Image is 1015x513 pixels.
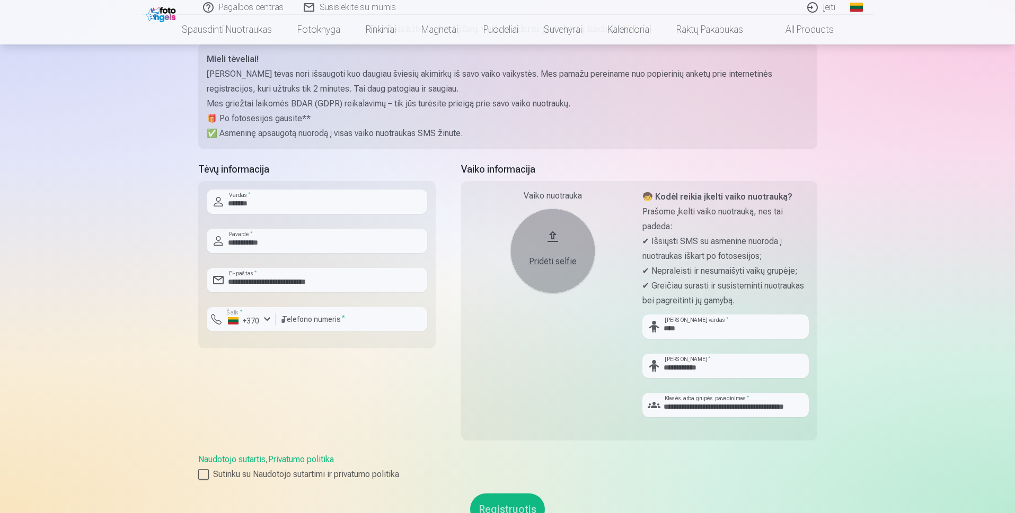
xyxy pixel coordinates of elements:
a: Spausdinti nuotraukas [169,15,285,44]
label: Sutinku su Naudotojo sutartimi ir privatumo politika [198,468,817,481]
div: , [198,453,817,481]
strong: 🧒 Kodėl reikia įkelti vaiko nuotrauką? [642,192,792,202]
button: Pridėti selfie [510,209,595,293]
strong: Mieli tėveliai! [207,54,259,64]
div: +370 [228,316,260,326]
p: ✔ Greičiau surasti ir susisteminti nuotraukas bei pagreitinti jų gamybą. [642,278,809,308]
p: ✅ Asmeninę apsaugotą nuorodą į visas vaiko nuotraukas SMS žinute. [207,126,809,141]
p: 🎁 Po fotosesijos gausite** [207,111,809,126]
p: Mes griežtai laikomės BDAR (GDPR) reikalavimų – tik jūs turėsite prieigą prie savo vaiko nuotraukų. [207,96,809,111]
a: Magnetai [409,15,471,44]
a: Privatumo politika [268,454,334,464]
div: Vaiko nuotrauka [470,190,636,202]
p: ✔ Išsiųsti SMS su asmenine nuoroda į nuotraukas iškart po fotosesijos; [642,234,809,264]
p: ✔ Nepraleisti ir nesumaišyti vaikų grupėje; [642,264,809,278]
img: /fa2 [146,4,179,22]
a: Fotoknyga [285,15,353,44]
a: Rinkiniai [353,15,409,44]
p: [PERSON_NAME] tėvas nori išsaugoti kuo daugiau šviesių akimirkų iš savo vaiko vaikystės. Mes pama... [207,67,809,96]
button: Šalis*+370 [207,307,276,331]
a: Puodeliai [471,15,531,44]
a: Naudotojo sutartis [198,454,266,464]
a: Raktų pakabukas [664,15,756,44]
a: All products [756,15,846,44]
a: Kalendoriai [595,15,664,44]
a: Suvenyrai [531,15,595,44]
label: Šalis [224,309,245,317]
p: Prašome įkelti vaiko nuotrauką, nes tai padeda: [642,204,809,234]
h5: Tėvų informacija [198,162,436,177]
h5: Vaiko informacija [461,162,817,177]
div: Pridėti selfie [521,255,585,268]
